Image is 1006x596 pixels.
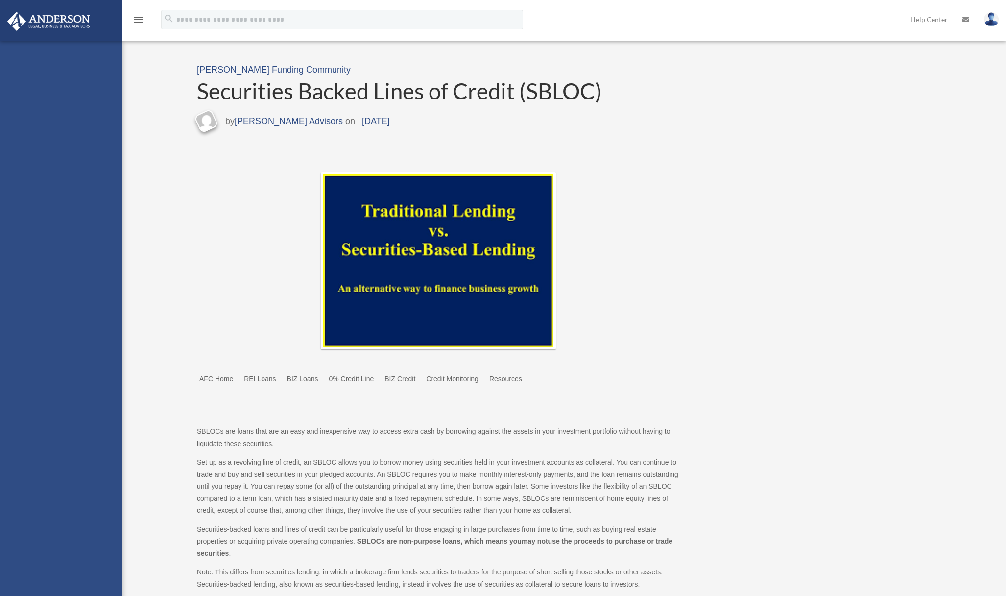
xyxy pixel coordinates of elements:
[164,13,174,24] i: search
[244,375,276,397] a: REI Loans
[522,537,548,545] b: may not
[489,375,522,397] a: Resources
[357,537,522,545] b: SBLOCs are non-purpose loans, which means you
[197,537,672,557] b: use the proceeds to purchase or trade securities
[197,65,351,74] a: [PERSON_NAME] Funding Community
[426,375,479,397] a: Credit Monitoring
[197,523,680,567] p: Securities-backed loans and lines of credit can be particularly useful for those engaging in larg...
[287,375,318,397] a: BIZ Loans
[132,14,144,25] i: menu
[197,78,929,105] a: Securities Backed Lines of Credit (SBLOC)
[984,12,999,26] img: User Pic
[345,114,397,129] span: on
[197,456,680,523] p: Set up as a revolving line of credit, an SBLOC allows you to borrow money using securities held i...
[225,114,343,129] span: by
[197,77,602,104] span: Securities Backed Lines of Credit (SBLOC)
[4,12,93,31] img: Anderson Advisors Platinum Portal
[329,375,374,397] a: 0% Credit Line
[235,116,343,126] a: [PERSON_NAME] Advisors
[197,427,671,447] span: SBLOCs are loans that are an easy and inexpensive way to access extra cash by borrowing against t...
[384,375,415,397] a: BIZ Credit
[197,537,672,557] span: .
[199,375,233,397] a: AFC Home
[355,116,397,126] a: [DATE]
[132,17,144,25] a: menu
